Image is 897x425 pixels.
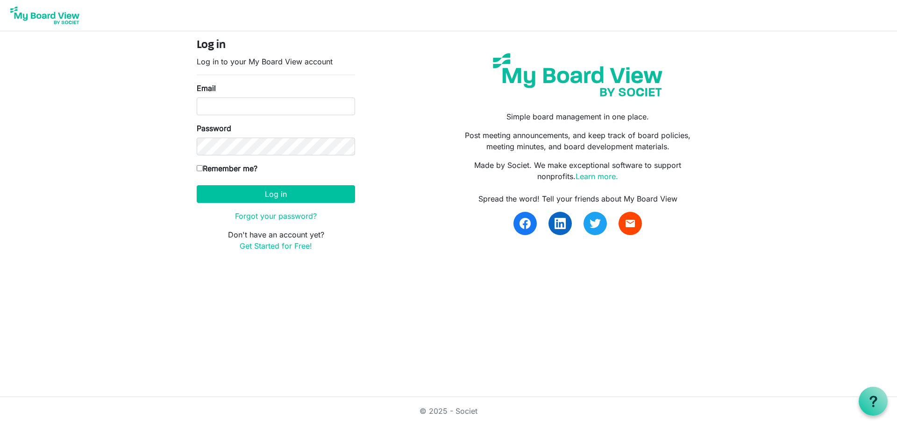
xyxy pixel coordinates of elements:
img: My Board View Logo [7,4,82,27]
label: Password [197,123,231,134]
img: facebook.svg [520,218,531,229]
input: Remember me? [197,165,203,171]
span: email [625,218,636,229]
label: Email [197,83,216,94]
a: email [619,212,642,235]
p: Log in to your My Board View account [197,56,355,67]
label: Remember me? [197,163,257,174]
p: Don't have an account yet? [197,229,355,251]
img: my-board-view-societ.svg [486,46,669,104]
a: Forgot your password? [235,211,317,221]
div: Spread the word! Tell your friends about My Board View [456,193,700,204]
img: twitter.svg [590,218,601,229]
p: Simple board management in one place. [456,111,700,122]
a: © 2025 - Societ [420,406,477,416]
p: Post meeting announcements, and keep track of board policies, meeting minutes, and board developm... [456,130,700,152]
h4: Log in [197,39,355,52]
a: Get Started for Free! [240,241,312,251]
a: Learn more. [576,172,618,181]
img: linkedin.svg [555,218,566,229]
p: Made by Societ. We make exceptional software to support nonprofits. [456,160,700,182]
button: Log in [197,185,355,203]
